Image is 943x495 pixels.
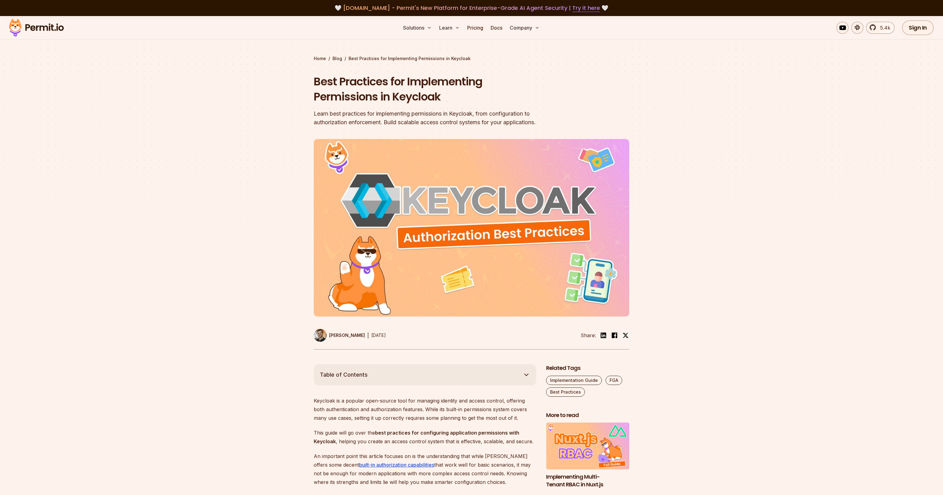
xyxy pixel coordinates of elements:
p: This guide will go over the , helping you create an access control system that is effective, scal... [314,428,536,446]
div: | [367,332,369,339]
p: An important point this article focuses on is the understanding that while [PERSON_NAME] offers s... [314,452,536,486]
button: Learn [437,22,462,34]
span: [DOMAIN_NAME] - Permit's New Platform for Enterprise-Grade AI Agent Security | [343,4,600,12]
a: Try it here [572,4,600,12]
a: built-in authorization capabilities [359,462,434,468]
img: Daniel Bass [314,329,327,342]
span: 5.4k [876,24,890,31]
div: / / [314,55,629,62]
a: [PERSON_NAME] [314,329,365,342]
h2: More to read [546,411,629,419]
a: Docs [488,22,505,34]
a: Home [314,55,326,62]
button: Company [507,22,542,34]
button: Table of Contents [314,364,536,385]
a: Sign In [902,20,934,35]
img: Permit logo [6,17,67,38]
button: Solutions [401,22,434,34]
time: [DATE] [371,333,386,338]
li: Share: [581,332,596,339]
img: facebook [611,332,618,339]
img: Implementing Multi-Tenant RBAC in Nuxt.js [546,423,629,469]
p: Keycloak is a popular open-source tool for managing identity and access control, offering both au... [314,396,536,422]
img: Best Practices for Implementing Permissions in Keycloak [314,139,629,317]
a: FGA [606,376,622,385]
a: Best Practices [546,387,585,397]
a: Implementation Guide [546,376,602,385]
div: Learn best practices for implementing permissions in Keycloak, from configuration to authorizatio... [314,109,550,127]
h1: Best Practices for Implementing Permissions in Keycloak [314,74,550,104]
span: Table of Contents [320,370,368,379]
h3: Implementing Multi-Tenant RBAC in Nuxt.js [546,473,629,489]
h2: Related Tags [546,364,629,372]
strong: best practices for configuring application permissions with Keycloak [314,430,519,444]
img: linkedin [600,332,607,339]
div: 🤍 🤍 [15,4,928,12]
a: Pricing [465,22,486,34]
a: 5.4k [866,22,895,34]
a: Blog [333,55,342,62]
img: twitter [623,332,629,338]
p: [PERSON_NAME] [329,332,365,338]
